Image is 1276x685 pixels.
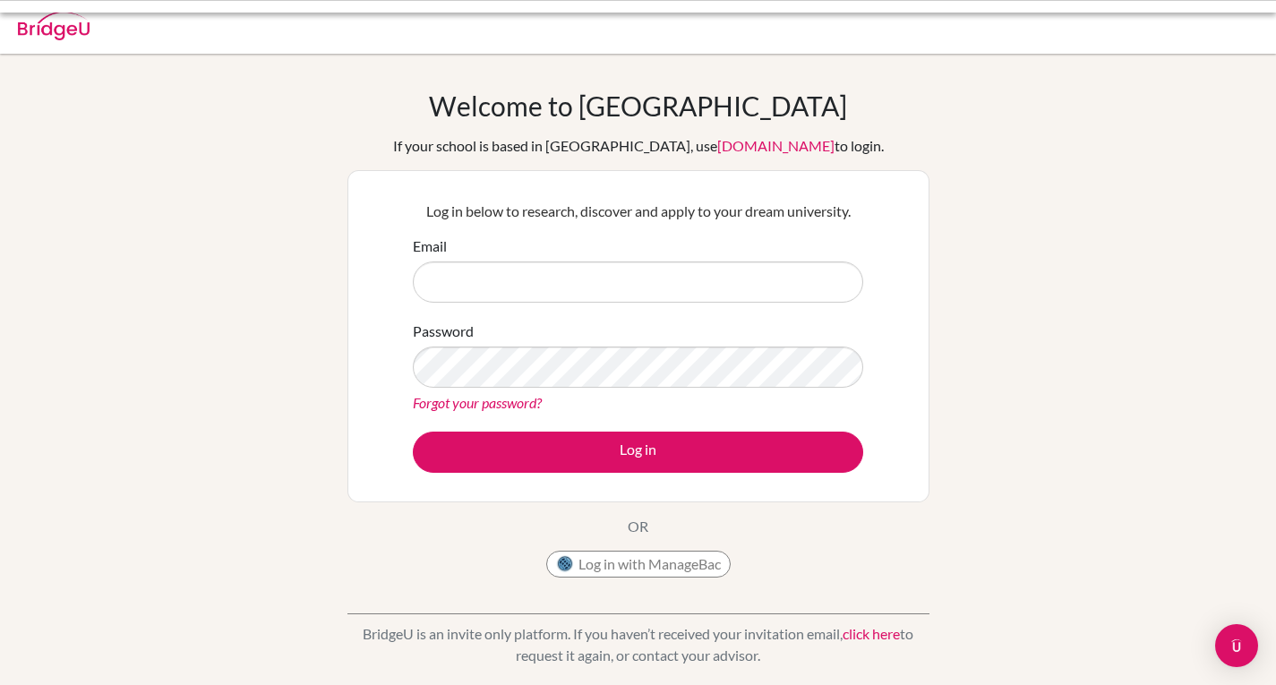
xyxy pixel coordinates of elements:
label: Email [413,235,447,257]
h1: Welcome to [GEOGRAPHIC_DATA] [429,90,847,122]
a: click here [843,625,900,642]
p: Log in below to research, discover and apply to your dream university. [413,201,863,222]
button: Log in with ManageBac [546,551,731,578]
a: Forgot your password? [413,394,542,411]
p: OR [628,516,648,537]
p: BridgeU is an invite only platform. If you haven’t received your invitation email, to request it ... [347,623,929,666]
div: Open Intercom Messenger [1215,624,1258,667]
label: Password [413,321,474,342]
div: If your school is based in [GEOGRAPHIC_DATA], use to login. [393,135,884,157]
button: Log in [413,432,863,473]
img: Bridge-U [18,12,90,40]
a: [DOMAIN_NAME] [717,137,835,154]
